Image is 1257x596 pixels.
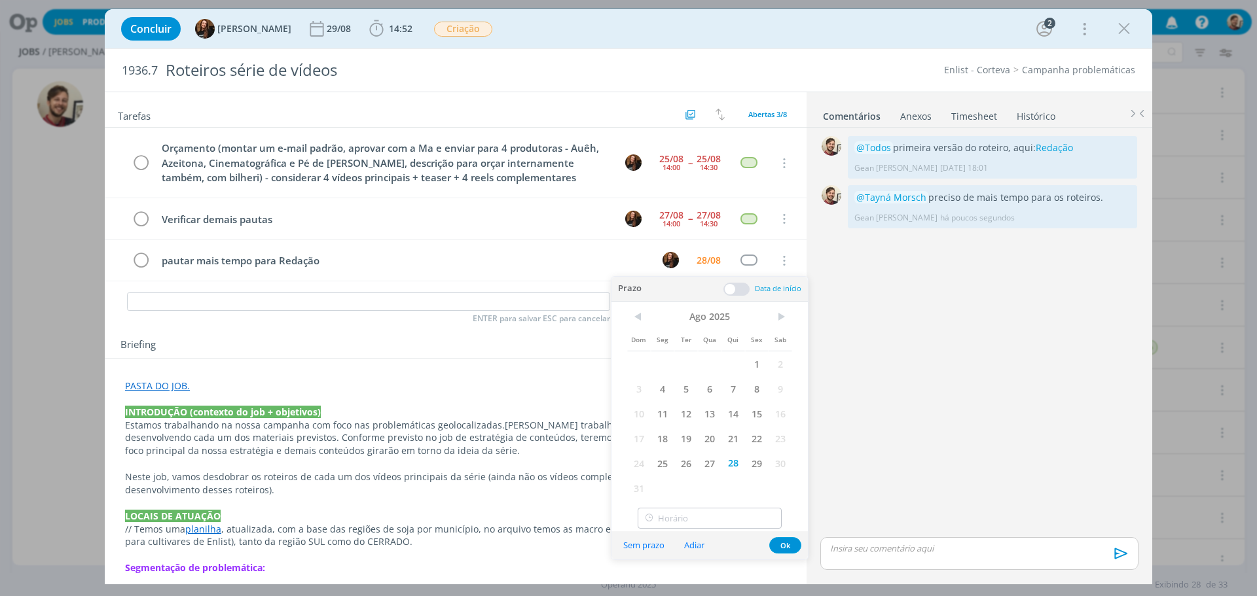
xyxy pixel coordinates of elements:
[125,379,190,392] a: PASTA DO JOB.
[327,24,354,33] div: 29/08
[160,54,708,86] div: Roteiros série de vídeos
[661,251,680,270] button: T
[125,523,786,549] p: // Temos uma , atualizada, com a base das regiões de soja por município, no arquivo temos as macr...
[627,376,651,401] span: 3
[745,351,769,376] span: 1
[125,406,321,418] strong: INTRODUÇÃO (contexto do job + objetivos)
[627,426,651,451] span: 17
[627,476,651,500] span: 31
[745,426,769,451] span: 22
[900,110,932,123] div: Anexos
[674,401,698,426] span: 12
[698,376,721,401] span: 6
[697,256,721,265] div: 28/08
[156,140,613,186] div: Orçamento (montar um e-mail padrão, aprovar com a Ma e enviar para 4 produtoras - Auêh, Azeitona,...
[473,313,610,324] span: ENTER para salvar ESC para cancelar
[625,211,642,227] img: T
[940,162,988,174] span: [DATE] 18:01
[120,337,156,354] span: Briefing
[195,19,215,39] img: T
[125,419,505,431] span: Estamos trabalhando na nossa campanha com foco nas problemáticas geolocalizadas.
[627,307,651,326] span: <
[1022,63,1135,76] a: Campanha problemáticas
[651,307,769,326] span: Ago 2025
[1036,141,1073,154] a: Redação
[745,401,769,426] span: 15
[185,523,221,535] a: planilha
[651,451,674,476] span: 25
[659,211,683,220] div: 27/08
[748,109,787,119] span: Abertas 3/8
[854,141,1131,154] p: primeira versão do roteiro, aqui:
[822,104,881,123] a: Comentários
[769,376,792,401] span: 9
[698,401,721,426] span: 13
[698,451,721,476] span: 27
[651,401,674,426] span: 11
[659,154,683,164] div: 25/08
[745,376,769,401] span: 8
[118,107,151,122] span: Tarefas
[688,158,692,167] span: --
[674,376,698,401] span: 5
[688,214,692,223] span: --
[769,307,792,326] span: >
[156,253,650,269] div: pautar mais tempo para Redação
[663,252,679,268] img: T
[854,191,1131,204] p: preciso de mais tempo para os roteiros.
[366,18,416,39] button: 14:52
[122,63,158,78] span: 1936.7
[125,561,265,574] strong: Segmentação de problemática:
[674,326,698,351] span: Ter
[951,104,998,123] a: Timesheet
[721,376,745,401] span: 7
[745,451,769,476] span: 29
[627,451,651,476] span: 24
[1016,104,1056,123] a: Histórico
[156,211,613,228] div: Verificar demais pautas
[638,508,782,529] input: Horário
[618,282,642,296] span: Prazo
[769,326,792,351] span: Sab
[822,185,841,205] img: G
[769,351,792,376] span: 2
[856,141,891,154] span: @Todos
[697,211,721,220] div: 27/08
[721,401,745,426] span: 14
[698,426,721,451] span: 20
[125,419,786,458] p: [PERSON_NAME] trabalhou no e agora estamos desenvolvendo cada um dos materiais previstos. Conform...
[674,451,698,476] span: 26
[1034,18,1055,39] button: 2
[625,154,642,171] img: T
[721,326,745,351] span: Qui
[217,24,291,33] span: [PERSON_NAME]
[697,154,721,164] div: 25/08
[856,191,926,203] span: @Tayná Morsch
[854,212,938,224] p: Gean [PERSON_NAME]
[125,510,221,522] strong: LOCAIS DE ATUAÇÃO
[716,109,725,120] img: arrow-down-up.svg
[676,536,713,554] button: Adiar
[822,136,841,156] img: G
[434,22,492,37] span: Criação
[389,22,412,35] span: 14:52
[627,326,651,351] span: Dom
[700,220,718,227] div: 14:30
[940,212,1015,224] span: há poucos segundos
[627,401,651,426] span: 10
[130,24,172,34] span: Concluir
[769,401,792,426] span: 16
[125,470,786,497] p: Neste job, vamos desdobrar os roteiros de cada um dos vídeos principais da série (ainda não os ví...
[721,451,745,476] span: 28
[663,220,680,227] div: 14:00
[721,426,745,451] span: 21
[615,536,673,554] button: Sem prazo
[755,283,801,293] span: Data de início
[769,426,792,451] span: 23
[121,17,181,41] button: Concluir
[1044,18,1055,29] div: 2
[105,9,1152,584] div: dialog
[195,19,291,39] button: T[PERSON_NAME]
[433,21,493,37] button: Criação
[651,426,674,451] span: 18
